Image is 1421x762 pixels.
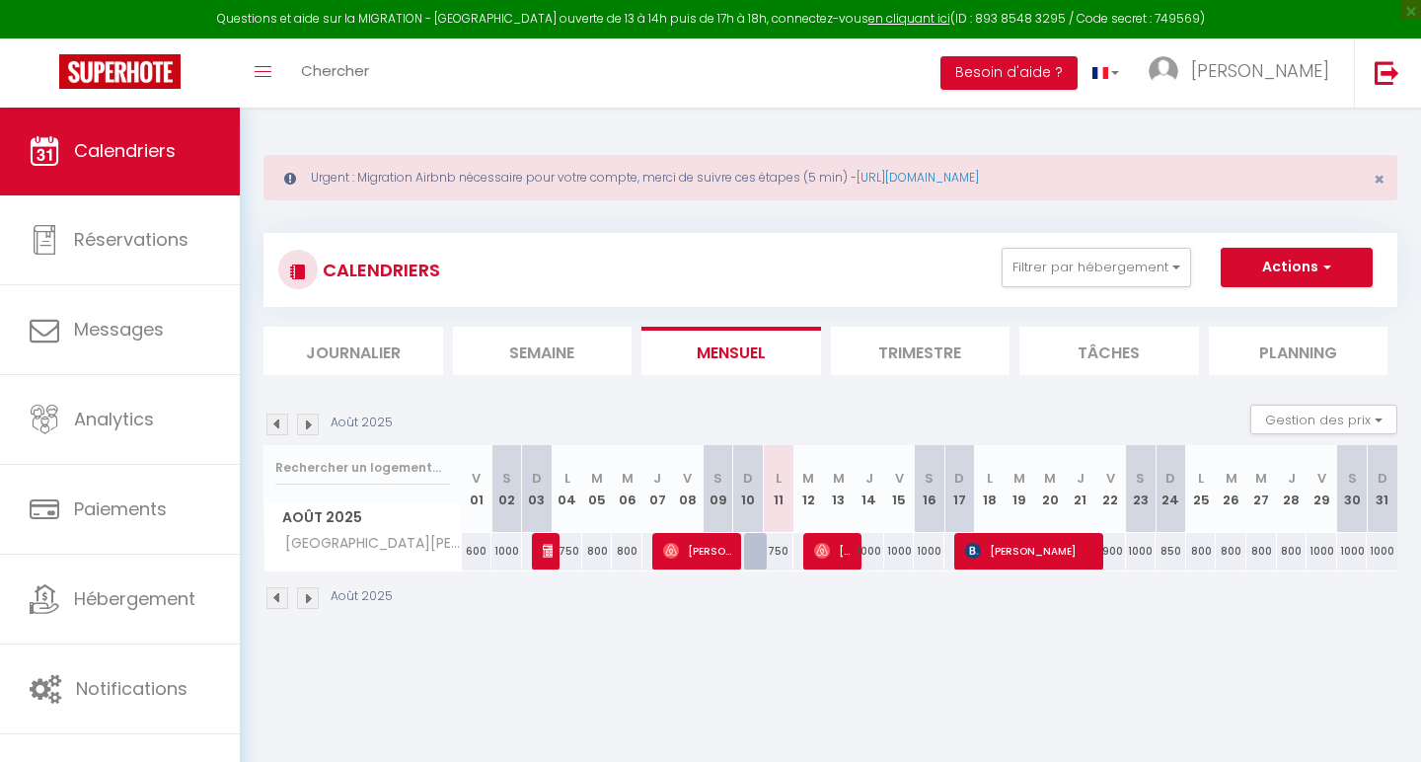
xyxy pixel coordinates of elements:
abbr: L [776,469,782,488]
th: 31 [1367,445,1397,533]
abbr: V [895,469,904,488]
div: 800 [1277,533,1308,570]
div: 900 [1095,533,1126,570]
img: ... [1149,56,1178,86]
abbr: S [713,469,722,488]
th: 14 [854,445,884,533]
div: Urgent : Migration Airbnb nécessaire pour votre compte, merci de suivre ces étapes (5 min) - [263,155,1397,200]
span: [GEOGRAPHIC_DATA][PERSON_NAME] [267,533,465,555]
span: [PERSON_NAME] [965,532,1097,570]
div: 1000 [1126,533,1157,570]
th: 02 [491,445,522,533]
abbr: S [1348,469,1357,488]
th: 05 [582,445,613,533]
abbr: J [1288,469,1296,488]
abbr: V [1106,469,1115,488]
li: Mensuel [641,327,821,375]
th: 09 [703,445,733,533]
abbr: J [865,469,873,488]
abbr: L [1198,469,1204,488]
th: 20 [1035,445,1066,533]
li: Tâches [1019,327,1199,375]
th: 30 [1337,445,1368,533]
a: [URL][DOMAIN_NAME] [857,169,979,186]
span: Réservations [74,227,188,252]
div: 800 [1216,533,1246,570]
th: 07 [642,445,673,533]
button: Close [1374,171,1384,189]
p: Août 2025 [331,587,393,606]
li: Semaine [453,327,633,375]
th: 28 [1277,445,1308,533]
abbr: S [1136,469,1145,488]
span: Chercher [301,60,369,81]
div: 800 [612,533,642,570]
th: 16 [914,445,944,533]
div: 1000 [1337,533,1368,570]
th: 24 [1156,445,1186,533]
div: 1000 [1367,533,1397,570]
abbr: M [591,469,603,488]
th: 17 [944,445,975,533]
th: 11 [763,445,793,533]
button: Actions [1221,248,1373,287]
abbr: M [802,469,814,488]
th: 22 [1095,445,1126,533]
span: Hébergement [74,586,195,611]
img: logout [1375,60,1399,85]
abbr: L [987,469,993,488]
abbr: J [653,469,661,488]
div: 800 [582,533,613,570]
th: 26 [1216,445,1246,533]
th: 06 [612,445,642,533]
input: Rechercher un logement... [275,450,450,486]
button: Besoin d'aide ? [940,56,1078,90]
abbr: S [502,469,511,488]
div: 1000 [854,533,884,570]
span: × [1374,167,1384,191]
span: Paiements [74,496,167,521]
th: 19 [1005,445,1035,533]
th: 23 [1126,445,1157,533]
abbr: D [532,469,542,488]
abbr: D [1165,469,1175,488]
th: 15 [884,445,915,533]
div: 750 [552,533,582,570]
th: 27 [1246,445,1277,533]
th: 10 [733,445,764,533]
span: Calendriers [74,138,176,163]
abbr: M [1044,469,1056,488]
span: [PERSON_NAME] [814,532,855,570]
span: Analytics [74,407,154,431]
div: 800 [1186,533,1217,570]
abbr: V [472,469,481,488]
img: Super Booking [59,54,181,89]
th: 12 [793,445,824,533]
div: 1000 [1307,533,1337,570]
span: [PERSON_NAME] [663,532,734,570]
abbr: D [743,469,753,488]
li: Journalier [263,327,443,375]
div: 800 [1246,533,1277,570]
span: Messages [74,317,164,342]
button: Gestion des prix [1250,405,1397,434]
abbr: M [1013,469,1025,488]
th: 21 [1065,445,1095,533]
th: 13 [824,445,855,533]
th: 25 [1186,445,1217,533]
th: 03 [522,445,553,533]
div: 1000 [884,533,915,570]
div: 1000 [491,533,522,570]
div: 750 [763,533,793,570]
li: Planning [1209,327,1388,375]
a: Chercher [286,38,384,108]
span: [PERSON_NAME] [1191,58,1329,83]
abbr: V [1317,469,1326,488]
abbr: L [564,469,570,488]
th: 18 [975,445,1006,533]
h3: CALENDRIERS [318,248,440,292]
div: 850 [1156,533,1186,570]
abbr: M [622,469,634,488]
abbr: J [1077,469,1084,488]
th: 29 [1307,445,1337,533]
